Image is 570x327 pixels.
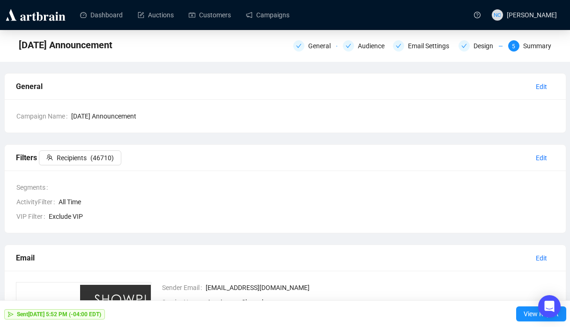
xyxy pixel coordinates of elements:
span: All Time [59,197,555,207]
span: Campaign Name [16,111,71,121]
div: General [308,40,336,52]
div: Summary [523,40,551,52]
div: General [293,40,337,52]
span: Edit [536,253,547,263]
button: Edit [528,251,555,266]
div: 5Summary [508,40,551,52]
div: Design [474,40,499,52]
span: View Report [524,301,559,327]
span: [PERSON_NAME] [507,11,557,19]
div: Design [459,40,503,52]
span: Sender Name [162,297,207,307]
div: General [16,81,528,92]
div: Open Intercom Messenger [538,295,561,318]
div: Audience [358,40,390,52]
span: Recipients [57,153,87,163]
span: NC [494,10,501,19]
span: team [46,154,53,161]
div: Email Settings [408,40,455,52]
span: question-circle [474,12,481,18]
img: logo [4,7,67,22]
span: Yom Kippur Announcement [19,37,112,52]
button: Recipients(46710) [39,150,121,165]
span: Auctions at Showplace [207,297,555,307]
span: Edit [536,153,547,163]
span: Segments [16,182,52,193]
a: Auctions [138,3,174,27]
span: send [8,312,14,317]
a: Dashboard [80,3,123,27]
span: Sender Email [162,282,206,293]
span: VIP Filter [16,211,49,222]
span: check [346,43,351,49]
button: Edit [528,79,555,94]
div: Email [16,252,528,264]
button: Edit [528,150,555,165]
div: Email Settings [393,40,453,52]
span: [EMAIL_ADDRESS][DOMAIN_NAME] [206,282,555,293]
a: Campaigns [246,3,289,27]
span: ActivityFilter [16,197,59,207]
button: View Report [516,306,566,321]
span: check [296,43,302,49]
span: ( 46710 ) [90,153,114,163]
span: Edit [536,82,547,92]
span: Filters [16,153,121,162]
span: check [461,43,467,49]
span: check [396,43,401,49]
strong: Sent [DATE] 5:52 PM (-04:00 EDT) [17,311,101,318]
a: Customers [189,3,231,27]
span: [DATE] Announcement [71,111,555,121]
span: Exclude VIP [49,211,555,222]
span: 5 [512,43,515,50]
div: Audience [343,40,387,52]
